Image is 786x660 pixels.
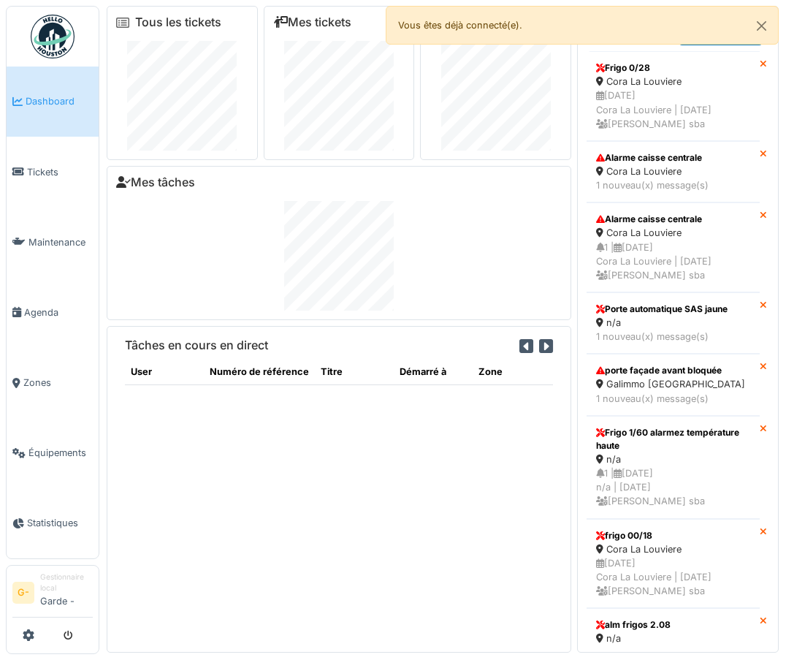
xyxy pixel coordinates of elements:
[587,141,760,202] a: Alarme caisse centrale Cora La Louviere 1 nouveau(x) message(s)
[596,316,750,330] div: n/a
[587,51,760,141] a: Frigo 0/28 Cora La Louviere [DATE]Cora La Louviere | [DATE] [PERSON_NAME] sba
[7,277,99,347] a: Agenda
[473,359,552,385] th: Zone
[12,572,93,618] a: G- Gestionnaire localGarde -
[27,516,93,530] span: Statistiques
[204,359,315,385] th: Numéro de référence
[596,164,750,178] div: Cora La Louviere
[596,226,750,240] div: Cora La Louviere
[596,618,750,631] div: alm frigos 2.08
[7,67,99,137] a: Dashboard
[596,556,750,599] div: [DATE] Cora La Louviere | [DATE] [PERSON_NAME] sba
[596,75,750,88] div: Cora La Louviere
[12,582,34,604] li: G-
[27,165,93,179] span: Tickets
[24,306,93,319] span: Agenda
[596,303,750,316] div: Porte automatique SAS jaune
[596,392,750,406] div: 1 nouveau(x) message(s)
[394,359,473,385] th: Démarré à
[596,426,750,452] div: Frigo 1/60 alarmez température haute
[596,151,750,164] div: Alarme caisse centrale
[596,377,750,391] div: Galimmo [GEOGRAPHIC_DATA]
[596,178,750,192] div: 1 nouveau(x) message(s)
[596,364,750,377] div: porte façade avant bloquée
[7,348,99,418] a: Zones
[7,137,99,207] a: Tickets
[315,359,394,385] th: Titre
[135,15,221,29] a: Tous les tickets
[28,446,93,460] span: Équipements
[596,529,750,542] div: frigo 00/18
[596,466,750,509] div: 1 | [DATE] n/a | [DATE] [PERSON_NAME] sba
[131,366,152,377] span: translation missing: fr.shared.user
[386,6,779,45] div: Vous êtes déjà connecté(e).
[125,338,268,352] h6: Tâches en cours en direct
[596,88,750,131] div: [DATE] Cora La Louviere | [DATE] [PERSON_NAME] sba
[587,416,760,519] a: Frigo 1/60 alarmez température haute n/a 1 |[DATE]n/a | [DATE] [PERSON_NAME] sba
[596,240,750,283] div: 1 | [DATE] Cora La Louviere | [DATE] [PERSON_NAME] sba
[40,572,93,614] li: Garde -
[28,235,93,249] span: Maintenance
[7,418,99,488] a: Équipements
[31,15,75,58] img: Badge_color-CXgf-gQk.svg
[596,61,750,75] div: Frigo 0/28
[587,519,760,609] a: frigo 00/18 Cora La Louviere [DATE]Cora La Louviere | [DATE] [PERSON_NAME] sba
[596,542,750,556] div: Cora La Louviere
[26,94,93,108] span: Dashboard
[596,452,750,466] div: n/a
[40,572,93,594] div: Gestionnaire local
[273,15,351,29] a: Mes tickets
[23,376,93,390] span: Zones
[596,330,750,344] div: 1 nouveau(x) message(s)
[116,175,195,189] a: Mes tâches
[587,354,760,415] a: porte façade avant bloquée Galimmo [GEOGRAPHIC_DATA] 1 nouveau(x) message(s)
[596,213,750,226] div: Alarme caisse centrale
[587,202,760,292] a: Alarme caisse centrale Cora La Louviere 1 |[DATE]Cora La Louviere | [DATE] [PERSON_NAME] sba
[7,207,99,277] a: Maintenance
[587,292,760,354] a: Porte automatique SAS jaune n/a 1 nouveau(x) message(s)
[745,7,778,45] button: Close
[7,488,99,558] a: Statistiques
[596,631,750,645] div: n/a
[552,359,630,385] th: Équipement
